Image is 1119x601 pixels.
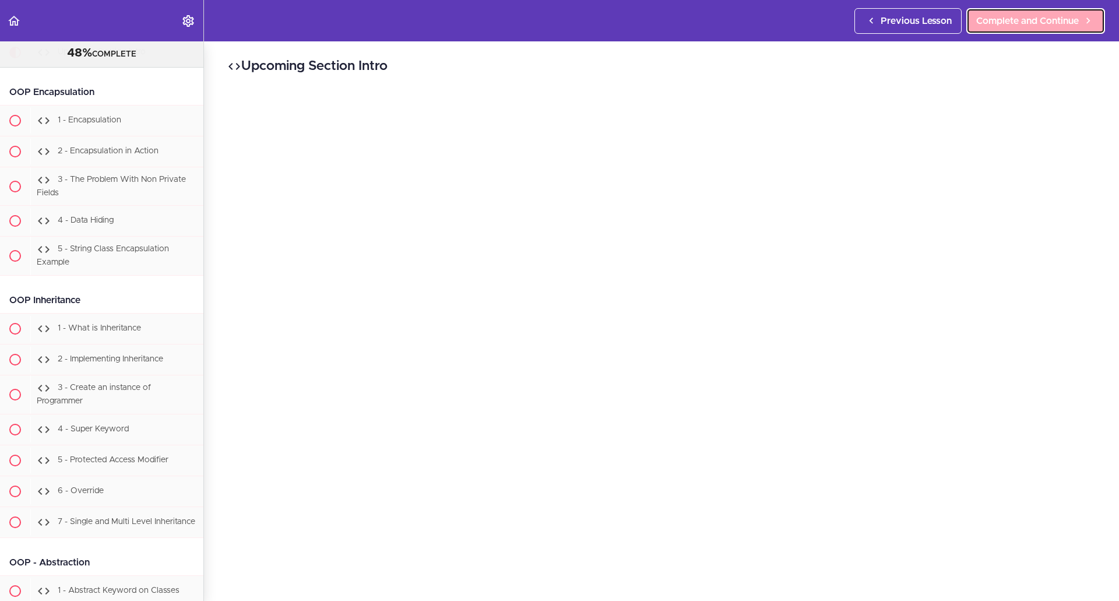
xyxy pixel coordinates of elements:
a: Complete and Continue [966,8,1105,34]
span: Complete and Continue [976,14,1079,28]
span: 3 - The Problem With Non Private Fields [37,175,186,197]
a: Previous Lesson [854,8,962,34]
h2: Upcoming Section Intro [227,57,1096,76]
span: 2 - Implementing Inheritance [58,355,163,363]
span: 6 - Override [58,487,104,495]
svg: Back to course curriculum [7,14,21,28]
span: 5 - String Class Encapsulation Example [37,245,169,267]
div: COMPLETE [15,46,189,61]
span: 3 - Create an instance of Programmer [37,384,151,405]
span: 1 - Abstract Keyword on Classes [58,586,180,595]
span: 5 - Protected Access Modifier [58,456,168,464]
span: Previous Lesson [881,14,952,28]
span: 1 - Encapsulation [58,116,121,124]
span: 2 - Encapsulation in Action [58,147,159,155]
span: 48% [67,47,92,59]
span: 1 - What is Inheritance [58,324,141,332]
span: 7 - Single and Multi Level Inheritance [58,518,195,526]
span: 4 - Data Hiding [58,217,114,225]
svg: Settings Menu [181,14,195,28]
span: 4 - Super Keyword [58,425,129,433]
